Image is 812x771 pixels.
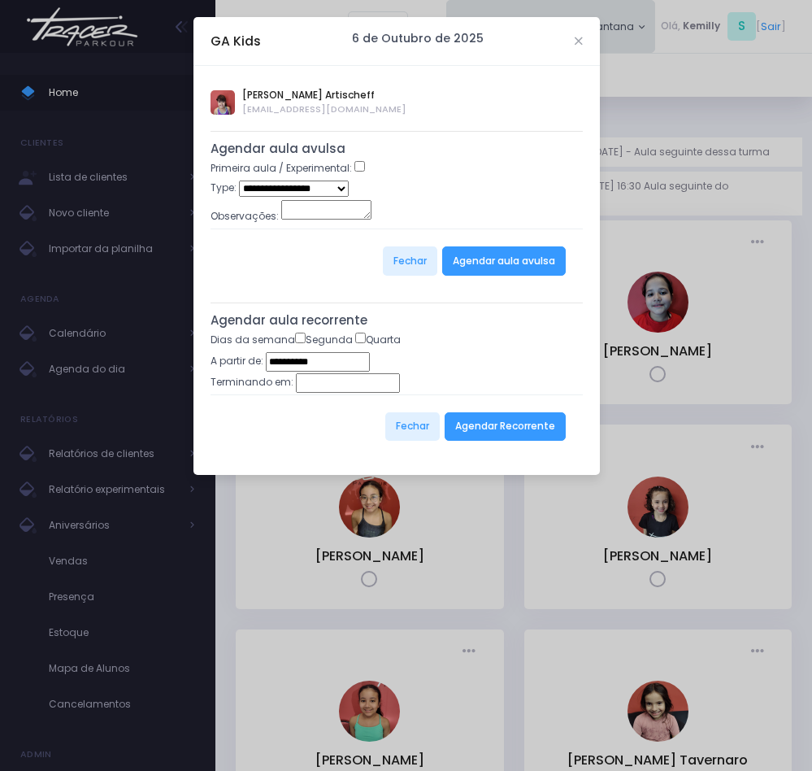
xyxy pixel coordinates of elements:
[211,333,583,459] form: Dias da semana
[355,333,366,343] input: Quarta
[242,102,406,116] span: [EMAIL_ADDRESS][DOMAIN_NAME]
[242,88,406,102] span: [PERSON_NAME] Artischeff
[211,161,352,176] label: Primeira aula / Experimental:
[211,375,293,390] label: Terminando em:
[211,209,279,224] label: Observações:
[442,246,566,276] button: Agendar aula avulsa
[385,412,440,442] button: Fechar
[295,333,306,343] input: Segunda
[295,333,353,347] label: Segunda
[211,181,237,195] label: Type:
[445,412,566,442] button: Agendar Recorrente
[355,333,401,347] label: Quarta
[575,37,583,46] button: Close
[211,313,583,328] h5: Agendar aula recorrente
[211,32,261,50] h5: GA Kids
[211,142,583,156] h5: Agendar aula avulsa
[352,32,484,46] h6: 6 de Outubro de 2025
[383,246,437,276] button: Fechar
[211,354,263,368] label: A partir de:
